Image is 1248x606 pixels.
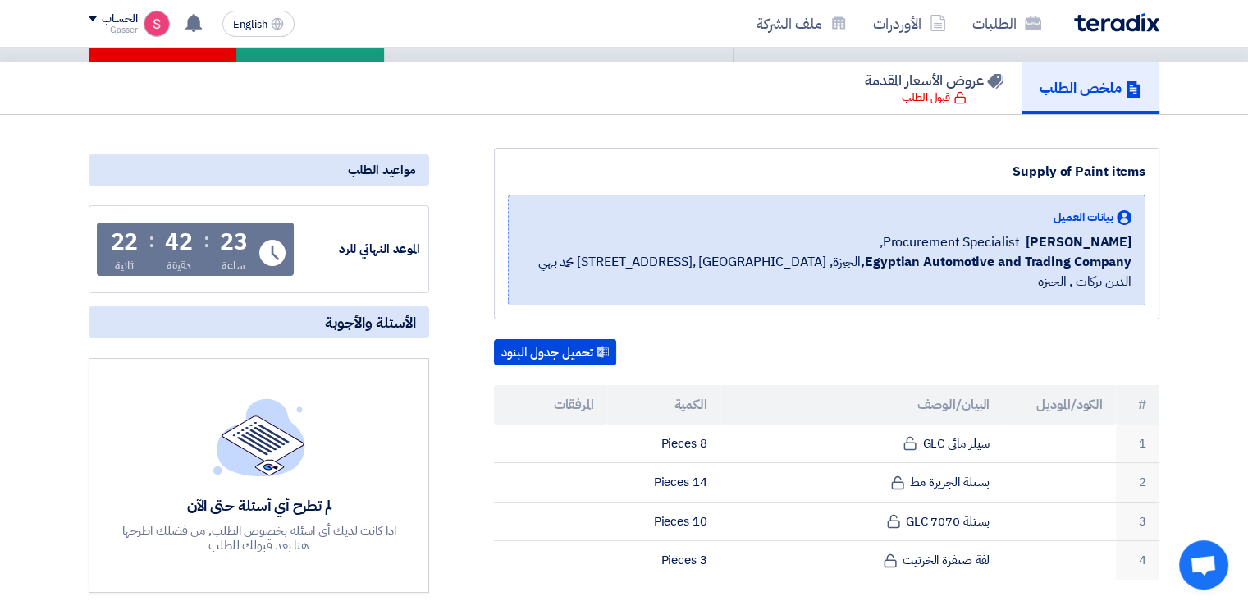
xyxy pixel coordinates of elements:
td: 10 Pieces [607,502,720,541]
div: 23 [220,231,248,254]
button: English [222,11,295,37]
a: الأوردرات [860,4,959,43]
div: الحساب [102,12,137,26]
span: الجيزة, [GEOGRAPHIC_DATA] ,[STREET_ADDRESS] محمد بهي الدين بركات , الجيزة [522,252,1131,292]
div: ساعة [222,257,245,274]
div: مواعيد الطلب [89,154,429,186]
div: قبول الطلب [902,90,967,106]
a: عروض الأسعار المقدمة قبول الطلب [847,62,1022,114]
span: [PERSON_NAME] [1026,232,1131,252]
td: لفة صنفرة الخرتيت [720,541,1003,580]
th: # [1116,385,1159,425]
td: 3 [1116,502,1159,541]
span: بيانات العميل [1054,209,1113,226]
div: 22 [111,231,139,254]
td: 1 [1116,425,1159,463]
span: الأسئلة والأجوبة [325,313,416,332]
td: 8 Pieces [607,425,720,463]
div: اذا كانت لديك أي اسئلة بخصوص الطلب, من فضلك اطرحها هنا بعد قبولك للطلب [120,523,399,553]
th: الكمية [607,385,720,425]
button: تحميل جدول البنود [494,339,616,365]
div: Supply of Paint items [508,162,1145,181]
img: unnamed_1748516558010.png [144,11,170,37]
td: 3 Pieces [607,541,720,580]
td: 4 [1116,541,1159,580]
td: بستلة الجزيرة مط [720,463,1003,503]
td: 2 [1116,463,1159,503]
a: ملف الشركة [743,4,860,43]
img: Teradix logo [1074,13,1159,32]
h5: ملخص الطلب [1040,78,1141,97]
img: empty_state_list.svg [213,398,305,475]
a: ملخص الطلب [1022,62,1159,114]
h5: عروض الأسعار المقدمة [865,71,1003,90]
td: بستلة 7070 GLC [720,502,1003,541]
span: English [233,19,267,30]
div: Open chat [1179,540,1228,590]
div: ثانية [115,257,134,274]
div: 42 [165,231,193,254]
td: 14 Pieces [607,463,720,503]
span: Procurement Specialist, [880,232,1020,252]
th: البيان/الوصف [720,385,1003,425]
th: الكود/الموديل [1003,385,1116,425]
div: Gasser [89,25,137,34]
div: دقيقة [167,257,192,274]
td: سيلر مائى GLC [720,425,1003,463]
div: : [203,226,209,255]
a: الطلبات [959,4,1054,43]
th: المرفقات [494,385,607,425]
div: الموعد النهائي للرد [297,240,420,259]
div: : [149,226,154,255]
div: لم تطرح أي أسئلة حتى الآن [120,496,399,515]
b: Egyptian Automotive and Trading Company, [861,252,1131,272]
